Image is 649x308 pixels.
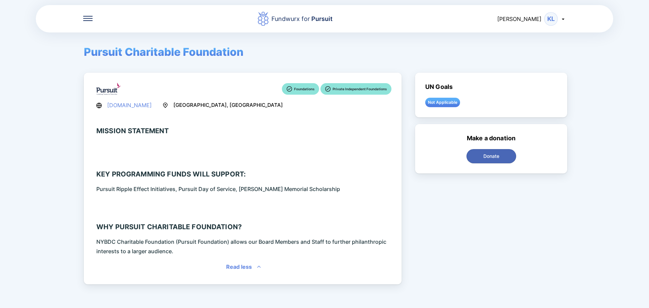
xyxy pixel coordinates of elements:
div: Make a donation [467,134,515,142]
span: Pursuit Charitable Foundation [84,45,243,58]
div: Not Applicable [425,98,460,107]
span: [GEOGRAPHIC_DATA], [GEOGRAPHIC_DATA] [173,101,283,109]
button: Donate [466,149,516,163]
div: Fundwurx for [271,14,333,24]
span: Pursuit [310,15,333,22]
span: Donate [483,153,499,160]
div: KL [544,12,558,26]
div: Pursuit Ripple Effect Initiatives, Pursuit Day of Service, [PERSON_NAME] Memorial Scholarship [96,184,340,194]
div: UN Goals [425,83,453,91]
div: Key programming funds will support: [96,170,246,178]
div: Why Pursuit Charitable Foundation? [96,223,242,231]
img: logo.png [96,83,121,95]
div: NYBDC Charitable Foundation (Pursuit Foundation) allows our Board Members and Staff to further ph... [96,237,391,256]
p: Foundations [294,86,314,92]
div: Mission Statement [96,127,169,135]
p: Private Independent Foundations [333,86,387,92]
div: Read less [226,262,252,271]
a: [DOMAIN_NAME] [107,102,152,109]
span: [PERSON_NAME] [497,16,542,22]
